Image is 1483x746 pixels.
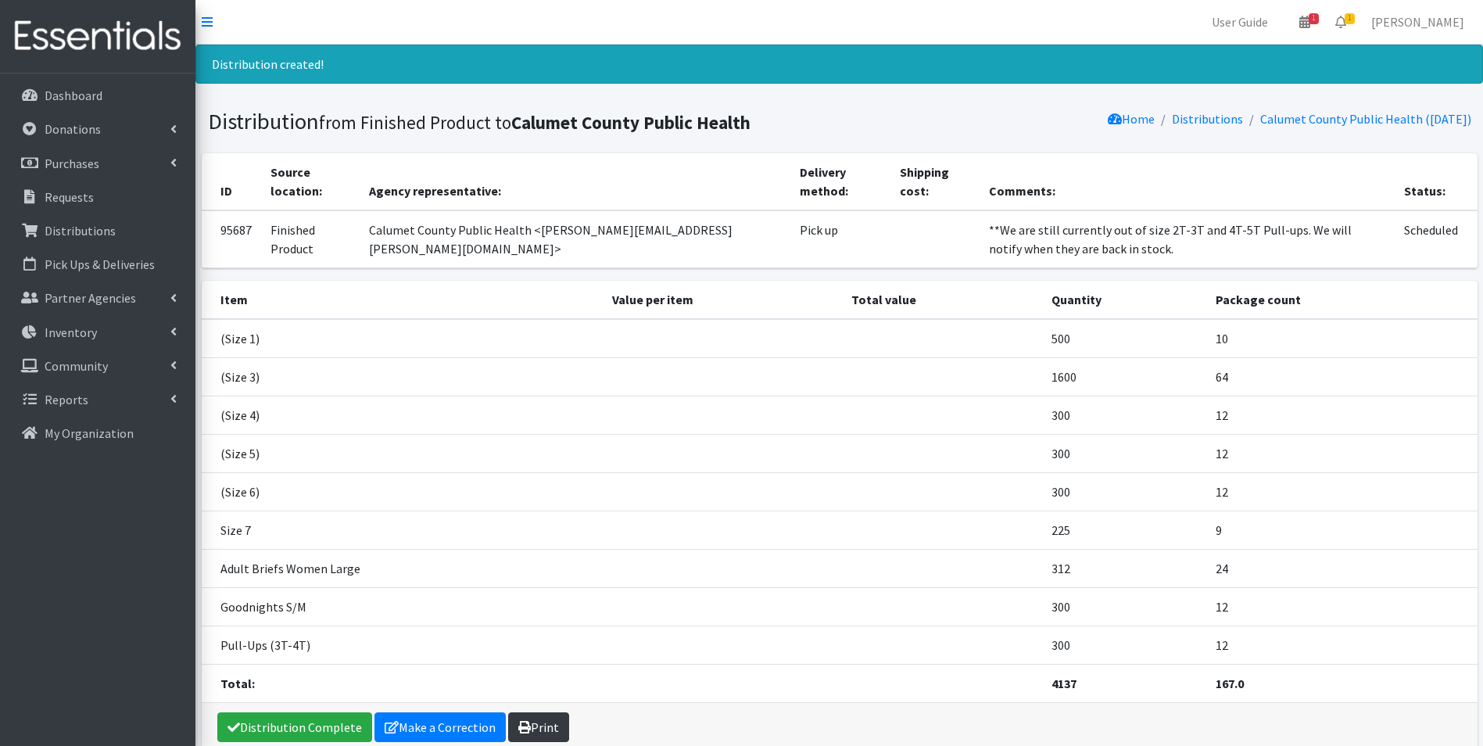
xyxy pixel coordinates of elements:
[1287,6,1323,38] a: 1
[1206,434,1478,472] td: 12
[603,281,842,319] th: Value per item
[1042,587,1206,626] td: 300
[790,210,890,268] td: Pick up
[6,80,189,111] a: Dashboard
[220,676,255,691] strong: Total:
[202,153,261,210] th: ID
[790,153,890,210] th: Delivery method:
[6,350,189,382] a: Community
[360,210,790,268] td: Calumet County Public Health <[PERSON_NAME][EMAIL_ADDRESS][PERSON_NAME][DOMAIN_NAME]>
[1042,434,1206,472] td: 300
[45,358,108,374] p: Community
[1172,111,1243,127] a: Distributions
[1323,6,1359,38] a: 1
[202,357,604,396] td: (Size 3)
[890,153,980,210] th: Shipping cost:
[45,290,136,306] p: Partner Agencies
[360,153,790,210] th: Agency representative:
[1206,319,1478,358] td: 10
[1042,357,1206,396] td: 1600
[202,511,604,549] td: Size 7
[1042,319,1206,358] td: 500
[1206,396,1478,434] td: 12
[202,472,604,511] td: (Size 6)
[1042,511,1206,549] td: 225
[1042,626,1206,664] td: 300
[1206,357,1478,396] td: 64
[319,111,750,134] small: from Finished Product to
[1395,153,1477,210] th: Status:
[1206,281,1478,319] th: Package count
[1051,676,1076,691] strong: 4137
[261,153,360,210] th: Source location:
[1042,472,1206,511] td: 300
[6,113,189,145] a: Donations
[202,210,261,268] td: 95687
[45,223,116,239] p: Distributions
[217,712,372,742] a: Distribution Complete
[374,712,506,742] a: Make a Correction
[1042,281,1206,319] th: Quantity
[1206,511,1478,549] td: 9
[202,396,604,434] td: (Size 4)
[1042,549,1206,587] td: 312
[45,392,88,407] p: Reports
[202,587,604,626] td: Goodnights S/M
[980,153,1395,210] th: Comments:
[6,384,189,415] a: Reports
[202,626,604,664] td: Pull-Ups (3T-4T)
[6,418,189,449] a: My Organization
[45,325,97,340] p: Inventory
[195,45,1483,84] div: Distribution created!
[6,317,189,348] a: Inventory
[261,210,360,268] td: Finished Product
[1206,626,1478,664] td: 12
[1216,676,1244,691] strong: 167.0
[6,181,189,213] a: Requests
[45,425,134,441] p: My Organization
[842,281,1042,319] th: Total value
[45,189,94,205] p: Requests
[6,249,189,280] a: Pick Ups & Deliveries
[1206,472,1478,511] td: 12
[511,111,750,134] b: Calumet County Public Health
[1199,6,1281,38] a: User Guide
[45,121,101,137] p: Donations
[1042,396,1206,434] td: 300
[202,319,604,358] td: (Size 1)
[202,549,604,587] td: Adult Briefs Women Large
[6,282,189,314] a: Partner Agencies
[202,434,604,472] td: (Size 5)
[1395,210,1477,268] td: Scheduled
[45,88,102,103] p: Dashboard
[208,108,834,135] h1: Distribution
[1206,587,1478,626] td: 12
[45,256,155,272] p: Pick Ups & Deliveries
[1108,111,1155,127] a: Home
[1206,549,1478,587] td: 24
[1345,13,1355,24] span: 1
[1359,6,1477,38] a: [PERSON_NAME]
[6,148,189,179] a: Purchases
[508,712,569,742] a: Print
[980,210,1395,268] td: **We are still currently out of size 2T-3T and 4T-5T Pull-ups. We will notify when they are back ...
[45,156,99,171] p: Purchases
[1260,111,1471,127] a: Calumet County Public Health ([DATE])
[6,10,189,63] img: HumanEssentials
[202,281,604,319] th: Item
[6,215,189,246] a: Distributions
[1309,13,1319,24] span: 1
